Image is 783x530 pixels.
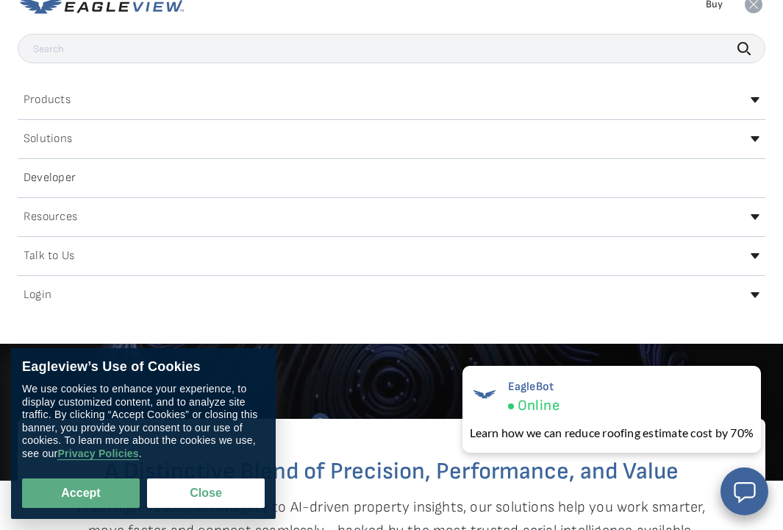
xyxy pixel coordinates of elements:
[24,250,74,262] h2: Talk to Us
[18,166,765,190] a: Developer
[508,380,559,394] span: EagleBot
[470,424,754,442] div: Learn how we can reduce roofing estimate cost by 70%
[721,467,768,515] button: Open chat window
[57,448,138,460] a: Privacy Policies
[470,380,499,409] img: EagleBot
[24,94,71,106] h2: Products
[24,211,77,223] h2: Resources
[22,383,265,460] div: We use cookies to enhance your experience, to display customized content, and to analyze site tra...
[18,34,765,63] input: Search
[147,478,265,508] button: Close
[24,133,72,145] h2: Solutions
[24,172,76,184] h2: Developer
[22,359,265,375] div: Eagleview’s Use of Cookies
[76,460,707,484] h2: A Distinctive Blend of Precision, Performance, and Value
[24,289,51,301] h2: Login
[518,397,559,415] span: Online
[22,478,140,508] button: Accept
